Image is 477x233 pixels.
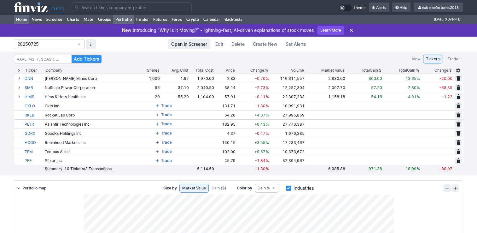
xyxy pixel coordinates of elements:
[255,76,265,81] span: -0.70
[14,184,49,193] a: Portfolio map
[255,166,265,171] span: -1.30
[266,85,269,90] span: %
[14,39,84,49] button: Portfolio
[408,94,416,99] span: 4.91
[17,41,75,47] span: 20250725
[153,148,174,155] button: Trade
[414,3,463,13] a: extremefortunes2018
[369,3,389,13] a: Alerts
[286,186,291,191] input: Industries
[14,67,24,74] div: Expand All
[445,55,463,63] a: Trades
[215,128,236,138] td: 4.37
[253,41,277,47] span: Create New
[250,67,268,74] span: Change %
[434,15,462,24] span: [DATE] 3:09 PM ET
[25,147,44,156] a: TEM
[270,119,305,128] td: 27,773,387
[44,15,65,24] a: Screener
[215,74,236,83] td: 2.83
[182,185,206,191] span: Market Value
[215,83,236,92] td: 38.14
[153,111,174,119] button: Trade
[439,85,452,90] span: -58.85
[361,67,381,74] div: Gain $
[215,101,236,110] td: 131.71
[138,92,160,101] td: 20
[255,85,265,90] span: -2.73
[25,92,44,101] a: HIMS
[371,94,382,99] span: 54.18
[209,184,229,193] a: Gain ($)
[417,94,420,99] span: %
[25,83,44,92] a: SMR
[270,74,305,83] td: 116,611,557
[412,56,421,62] label: View
[405,76,416,81] span: 43.65
[138,83,160,92] td: 55
[254,140,265,145] span: +3.55
[371,85,382,90] span: 57.20
[361,67,370,74] span: Total
[25,138,44,147] a: HOOD
[45,166,112,171] span: Summary:
[398,67,419,74] div: Gain %
[228,39,248,49] button: Delete
[417,76,420,81] span: %
[172,67,188,74] div: Avg. Cost
[266,113,269,117] span: %
[212,185,226,191] span: Gain ($)
[417,166,420,171] span: %
[122,27,133,33] span: New:
[439,166,452,171] span: -80.07
[270,147,305,156] td: 10,373,672
[45,94,137,99] div: Hims & Hers Health Inc
[215,147,236,156] td: 102.00
[398,67,407,74] span: Total
[169,15,184,24] a: Forex
[417,85,420,90] span: %
[249,39,281,49] a: Create New
[96,15,113,24] a: Groups
[25,111,44,119] a: RKLB
[266,94,269,99] span: %
[153,157,174,164] button: Trade
[14,55,102,63] input: Search
[266,131,269,136] span: %
[254,113,265,117] span: +4.37
[179,184,209,193] a: Market Value
[161,148,172,155] span: Trade
[161,103,172,109] span: Trade
[25,67,37,74] div: Ticker
[305,165,346,172] td: 6,085.88
[189,165,215,172] td: 5,114.50
[353,4,366,11] span: Theme
[161,139,172,146] span: Trade
[160,74,189,83] td: 1.97
[423,55,442,63] a: Tickers
[161,112,172,118] span: Trade
[45,76,137,81] div: [PERSON_NAME] Mines Corp
[45,67,62,74] div: Company
[85,166,88,171] span: 3
[258,185,270,191] span: Gain %
[161,121,172,127] span: Trade
[266,149,269,154] span: %
[305,74,346,83] td: 2,830.00
[153,102,174,110] button: Trade
[85,166,112,171] span: Transactions
[254,149,265,154] span: +9.67
[339,4,366,11] a: Theme
[72,55,102,63] button: Add Tickers
[134,15,151,24] a: Insider
[195,67,213,74] div: Total Cost
[270,110,305,119] td: 27,995,859
[81,15,96,24] a: Maps
[45,140,137,145] div: Robinhood Markets Inc
[448,56,460,62] span: Trades
[215,138,236,147] td: 150.15
[255,104,265,108] span: -1.80
[426,56,439,62] span: Tickers
[45,158,137,163] div: Pfizer Inc
[84,166,85,171] span: /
